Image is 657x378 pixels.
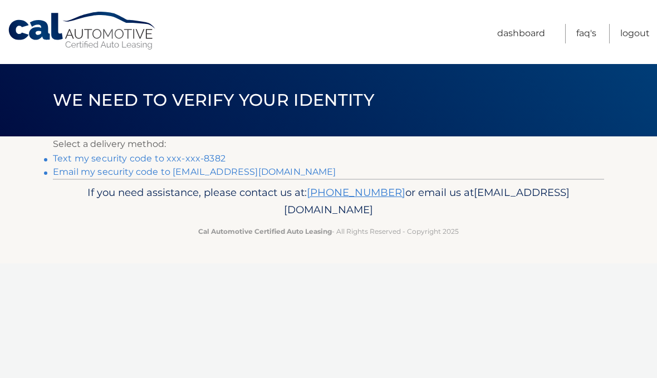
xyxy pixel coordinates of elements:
strong: Cal Automotive Certified Auto Leasing [198,227,332,235]
a: Cal Automotive [7,11,158,51]
p: If you need assistance, please contact us at: or email us at [60,184,597,219]
p: - All Rights Reserved - Copyright 2025 [60,225,597,237]
a: [PHONE_NUMBER] [307,186,405,199]
a: Text my security code to xxx-xxx-8382 [53,153,225,164]
a: Logout [620,24,650,43]
a: Email my security code to [EMAIL_ADDRESS][DOMAIN_NAME] [53,166,336,177]
a: Dashboard [497,24,545,43]
a: FAQ's [576,24,596,43]
span: We need to verify your identity [53,90,374,110]
p: Select a delivery method: [53,136,604,152]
